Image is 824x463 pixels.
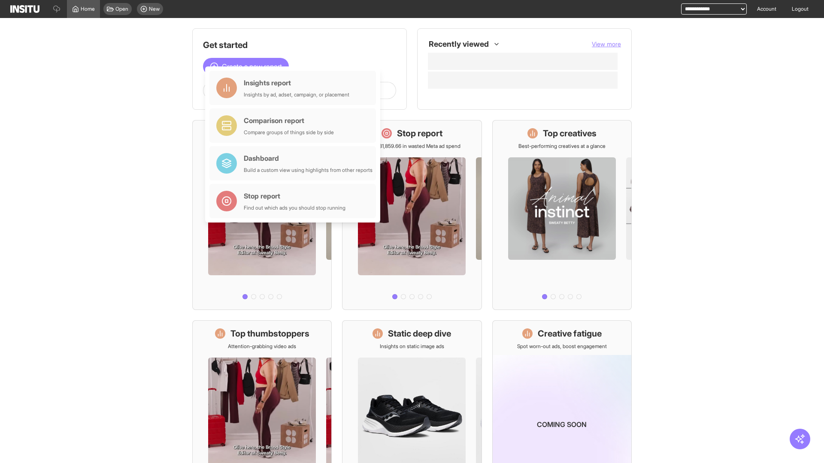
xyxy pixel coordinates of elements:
div: Insights report [244,78,349,88]
p: Best-performing creatives at a glance [518,143,606,150]
a: Top creativesBest-performing creatives at a glance [492,120,632,310]
h1: Stop report [397,127,442,139]
p: Save £31,859.66 in wasted Meta ad spend [364,143,460,150]
img: Logo [10,5,39,13]
span: Create a new report [222,61,282,72]
span: New [149,6,160,12]
div: Dashboard [244,153,373,163]
div: Compare groups of things side by side [244,129,334,136]
button: View more [592,40,621,48]
span: Home [81,6,95,12]
span: Open [115,6,128,12]
div: Stop report [244,191,345,201]
p: Attention-grabbing video ads [228,343,296,350]
h1: Get started [203,39,396,51]
h1: Static deep dive [388,328,451,340]
div: Insights by ad, adset, campaign, or placement [244,91,349,98]
h1: Top thumbstoppers [230,328,309,340]
a: What's live nowSee all active ads instantly [192,120,332,310]
a: Stop reportSave £31,859.66 in wasted Meta ad spend [342,120,482,310]
div: Find out which ads you should stop running [244,204,345,211]
h1: Top creatives [543,127,597,139]
div: Build a custom view using highlights from other reports [244,167,373,174]
p: Insights on static image ads [380,343,444,350]
button: Create a new report [203,58,289,75]
div: Comparison report [244,115,334,126]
